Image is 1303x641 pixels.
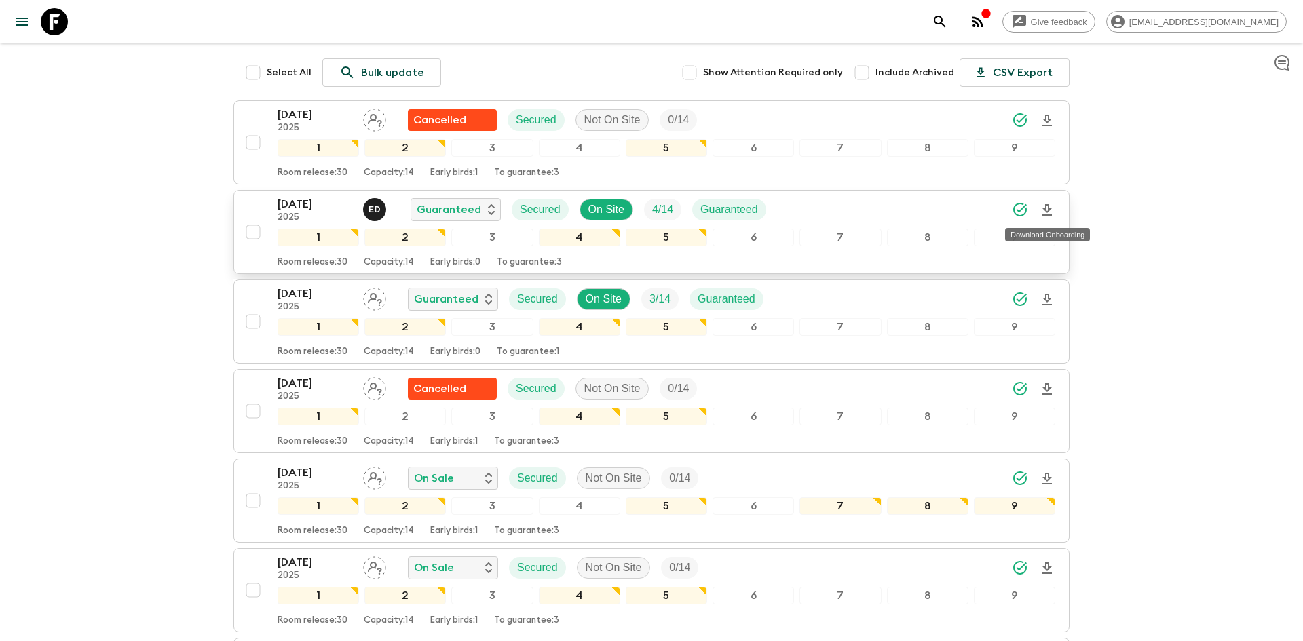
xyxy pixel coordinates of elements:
[430,347,480,357] p: Early birds: 0
[267,66,311,79] span: Select All
[626,318,707,336] div: 5
[1039,113,1055,129] svg: Download Onboarding
[1039,560,1055,577] svg: Download Onboarding
[509,467,566,489] div: Secured
[539,497,620,515] div: 4
[580,199,633,220] div: On Site
[233,369,1070,453] button: [DATE]2025Assign pack leaderFlash Pack cancellationSecuredNot On SiteTrip Fill123456789Room relea...
[799,497,881,515] div: 7
[364,347,414,357] p: Capacity: 14
[1012,201,1028,218] svg: Synced Successfully
[698,291,755,307] p: Guaranteed
[430,257,480,268] p: Early birds: 0
[626,139,707,157] div: 5
[1005,228,1090,241] div: Download Onboarding
[233,459,1070,543] button: [DATE]2025Assign pack leaderOn SaleSecuredNot On SiteTrip Fill123456789Room release:30Capacity:14...
[660,109,697,131] div: Trip Fill
[278,465,352,481] p: [DATE]
[661,467,698,489] div: Trip Fill
[413,381,466,397] p: Cancelled
[586,560,642,576] p: Not On Site
[887,497,968,515] div: 8
[713,497,794,515] div: 6
[363,113,386,123] span: Assign pack leader
[278,436,347,447] p: Room release: 30
[278,570,352,581] p: 2025
[887,587,968,604] div: 8
[517,470,558,486] p: Secured
[974,587,1055,604] div: 9
[364,168,414,178] p: Capacity: 14
[278,526,347,537] p: Room release: 30
[586,291,622,307] p: On Site
[364,526,414,537] p: Capacity: 14
[494,168,559,178] p: To guarantee: 3
[539,139,620,157] div: 4
[516,381,556,397] p: Secured
[278,123,352,134] p: 2025
[364,139,446,157] div: 2
[588,201,624,218] p: On Site
[660,378,697,400] div: Trip Fill
[278,318,359,336] div: 1
[451,587,533,604] div: 3
[974,229,1055,246] div: 9
[799,318,881,336] div: 7
[584,381,641,397] p: Not On Site
[451,139,533,157] div: 3
[451,408,533,425] div: 3
[369,204,381,215] p: E D
[364,497,446,515] div: 2
[875,66,954,79] span: Include Archived
[278,347,347,357] p: Room release: 30
[278,497,359,515] div: 1
[363,198,389,221] button: ED
[703,66,843,79] span: Show Attention Required only
[278,286,352,302] p: [DATE]
[1106,11,1287,33] div: [EMAIL_ADDRESS][DOMAIN_NAME]
[364,615,414,626] p: Capacity: 14
[626,497,707,515] div: 5
[278,139,359,157] div: 1
[1002,11,1095,33] a: Give feedback
[363,202,389,213] span: Edwin Duarte Ríos
[430,436,478,447] p: Early birds: 1
[414,470,454,486] p: On Sale
[430,168,478,178] p: Early birds: 1
[626,229,707,246] div: 5
[451,497,533,515] div: 3
[278,408,359,425] div: 1
[652,201,673,218] p: 4 / 14
[1039,471,1055,487] svg: Download Onboarding
[575,378,649,400] div: Not On Site
[539,408,620,425] div: 4
[669,560,690,576] p: 0 / 14
[497,347,559,357] p: To guarantee: 1
[644,199,681,220] div: Trip Fill
[516,112,556,128] p: Secured
[649,291,671,307] p: 3 / 14
[1012,560,1028,576] svg: Synced Successfully
[575,109,649,131] div: Not On Site
[494,615,559,626] p: To guarantee: 3
[668,112,689,128] p: 0 / 14
[960,58,1070,87] button: CSV Export
[1023,17,1095,27] span: Give feedback
[641,288,679,310] div: Trip Fill
[887,139,968,157] div: 8
[517,560,558,576] p: Secured
[414,291,478,307] p: Guaranteed
[626,587,707,604] div: 5
[1012,291,1028,307] svg: Synced Successfully
[887,318,968,336] div: 8
[430,615,478,626] p: Early birds: 1
[799,229,881,246] div: 7
[661,557,698,579] div: Trip Fill
[1039,292,1055,308] svg: Download Onboarding
[887,229,968,246] div: 8
[8,8,35,35] button: menu
[414,560,454,576] p: On Sale
[539,587,620,604] div: 4
[278,481,352,492] p: 2025
[233,279,1070,364] button: [DATE]2025Assign pack leaderGuaranteedSecuredOn SiteTrip FillGuaranteed123456789Room release:30Ca...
